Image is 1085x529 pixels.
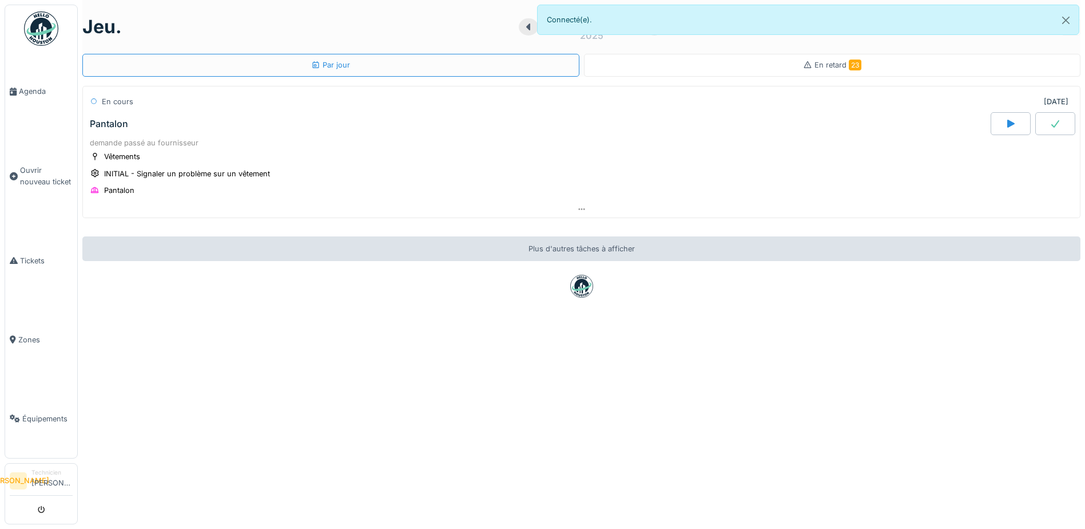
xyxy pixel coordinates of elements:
span: Zones [18,334,73,345]
a: Zones [5,300,77,379]
span: Tickets [20,255,73,266]
div: [DATE] [1044,96,1068,107]
img: Badge_color-CXgf-gQk.svg [24,11,58,46]
div: En cours [102,96,133,107]
a: [PERSON_NAME] Technicien[PERSON_NAME] [10,468,73,496]
li: [PERSON_NAME] [10,472,27,489]
div: 2025 [580,29,603,42]
div: Pantalon [104,185,134,196]
img: badge-BVDL4wpA.svg [570,275,593,298]
span: 23 [849,60,861,70]
div: Pantalon [90,119,128,129]
span: Agenda [19,86,73,97]
div: Vêtements [104,151,140,162]
button: Close [1053,5,1079,35]
a: Tickets [5,221,77,300]
div: demande passé au fournisseur [90,137,1073,148]
li: [PERSON_NAME] [31,468,73,493]
div: Technicien [31,468,73,477]
h1: jeu. [82,16,122,38]
div: Par jour [311,60,350,70]
span: Équipements [22,413,73,424]
a: Équipements [5,379,77,458]
span: En retard [814,61,861,69]
div: Connecté(e). [537,5,1080,35]
span: Ouvrir nouveau ticket [20,165,73,187]
a: Ouvrir nouveau ticket [5,131,77,221]
div: INITIAL - Signaler un problème sur un vêtement [104,168,270,179]
a: Agenda [5,52,77,131]
div: Plus d'autres tâches à afficher [82,236,1080,261]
